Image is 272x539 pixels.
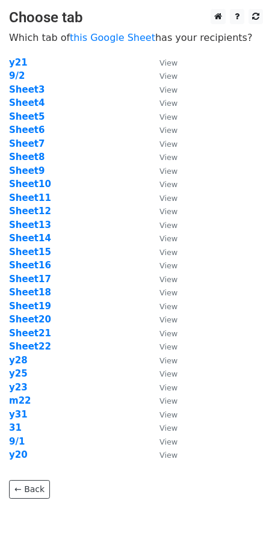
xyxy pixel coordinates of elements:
[147,165,178,176] a: View
[9,220,51,230] a: Sheet13
[147,341,178,352] a: View
[9,111,45,122] a: Sheet5
[9,84,45,95] a: Sheet3
[9,395,31,406] a: m22
[159,329,178,338] small: View
[147,206,178,217] a: View
[9,436,25,447] a: 9/1
[159,167,178,176] small: View
[147,247,178,257] a: View
[159,369,178,378] small: View
[9,274,51,285] strong: Sheet17
[159,248,178,257] small: View
[9,152,45,162] a: Sheet8
[147,314,178,325] a: View
[159,140,178,149] small: View
[159,194,178,203] small: View
[9,314,51,325] a: Sheet20
[159,288,178,297] small: View
[147,192,178,203] a: View
[159,99,178,108] small: View
[9,192,51,203] a: Sheet11
[9,422,22,433] a: 31
[9,70,25,81] strong: 9/2
[9,341,51,352] a: Sheet22
[147,70,178,81] a: View
[147,220,178,230] a: View
[159,126,178,135] small: View
[147,274,178,285] a: View
[159,72,178,81] small: View
[70,32,155,43] a: this Google Sheet
[147,125,178,135] a: View
[147,382,178,393] a: View
[159,396,178,405] small: View
[159,58,178,67] small: View
[147,287,178,298] a: View
[159,410,178,419] small: View
[159,302,178,311] small: View
[147,395,178,406] a: View
[159,112,178,122] small: View
[159,234,178,243] small: View
[9,260,51,271] a: Sheet16
[147,260,178,271] a: View
[9,287,51,298] a: Sheet18
[147,328,178,339] a: View
[147,97,178,108] a: View
[147,111,178,122] a: View
[159,356,178,365] small: View
[9,138,45,149] a: Sheet7
[9,382,28,393] a: y23
[9,301,51,312] a: Sheet19
[147,368,178,379] a: View
[147,152,178,162] a: View
[9,449,28,460] a: y20
[9,57,28,68] strong: y21
[9,97,45,108] a: Sheet4
[159,221,178,230] small: View
[147,233,178,244] a: View
[9,355,28,366] strong: y28
[159,85,178,94] small: View
[147,436,178,447] a: View
[9,165,45,176] a: Sheet9
[9,247,51,257] a: Sheet15
[212,481,272,539] iframe: Chat Widget
[159,437,178,446] small: View
[9,480,50,499] a: ← Back
[147,409,178,420] a: View
[147,84,178,95] a: View
[147,422,178,433] a: View
[9,206,51,217] a: Sheet12
[159,207,178,216] small: View
[147,355,178,366] a: View
[9,368,28,379] a: y25
[159,180,178,189] small: View
[9,409,28,420] a: y31
[9,179,51,189] strong: Sheet10
[9,328,51,339] a: Sheet21
[9,125,45,135] a: Sheet6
